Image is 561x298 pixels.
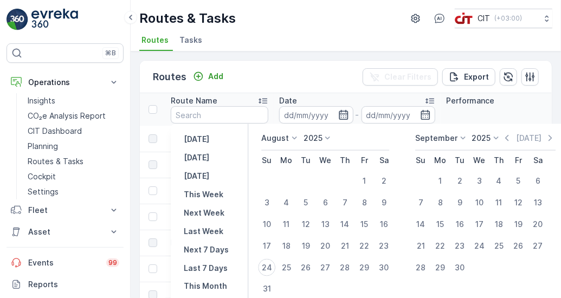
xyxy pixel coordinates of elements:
[510,237,527,255] div: 26
[362,106,436,124] input: dd/mm/yyyy
[356,237,373,255] div: 22
[28,279,119,290] p: Reports
[415,133,457,144] p: September
[384,72,431,82] p: Clear Filters
[28,171,56,182] p: Cockpit
[315,151,335,170] th: Wednesday
[317,216,334,233] div: 13
[529,216,546,233] div: 20
[258,216,275,233] div: 10
[165,152,274,178] td: Zone 2 B (Day) - V 2.0
[179,206,229,219] button: Next Week
[184,281,227,292] p: This Month
[451,194,468,211] div: 9
[451,172,468,190] div: 2
[336,259,353,276] div: 28
[149,186,157,195] div: Toggle Row Selected
[184,152,209,163] p: [DATE]
[490,172,507,190] div: 4
[489,151,508,170] th: Thursday
[278,259,295,276] div: 25
[153,69,186,85] p: Routes
[28,126,82,137] p: CIT Dashboard
[529,194,546,211] div: 13
[278,237,295,255] div: 18
[258,237,275,255] div: 17
[529,237,546,255] div: 27
[179,151,214,164] button: Today
[258,281,275,298] div: 31
[450,151,469,170] th: Tuesday
[490,237,507,255] div: 25
[149,134,157,143] div: Toggle Row Selected
[411,151,430,170] th: Sunday
[7,221,124,243] button: Asset
[184,171,209,182] p: [DATE]
[276,151,296,170] th: Monday
[278,216,295,233] div: 11
[184,189,223,200] p: This Week
[336,216,353,233] div: 14
[490,216,507,233] div: 18
[375,194,392,211] div: 9
[431,259,449,276] div: 29
[442,68,495,86] button: Export
[297,216,314,233] div: 12
[7,9,28,30] img: logo
[28,226,102,237] p: Asset
[179,35,202,46] span: Tasks
[431,172,449,190] div: 1
[28,156,83,167] p: Routes & Tasks
[510,216,527,233] div: 19
[208,71,223,82] p: Add
[304,133,323,144] p: 2025
[336,237,353,255] div: 21
[258,194,275,211] div: 3
[446,95,494,106] p: Performance
[23,154,124,169] a: Routes & Tasks
[179,188,228,201] button: This Week
[28,186,59,197] p: Settings
[356,216,373,233] div: 15
[317,237,334,255] div: 20
[470,194,488,211] div: 10
[28,141,58,152] p: Planning
[184,134,209,145] p: [DATE]
[494,14,522,23] p: ( +03:00 )
[317,194,334,211] div: 6
[375,216,392,233] div: 16
[165,204,274,230] td: Zone 2 - Dyna 2
[165,230,274,256] td: Bin Maintenance
[28,257,100,268] p: Events
[356,108,359,121] p: -
[297,259,314,276] div: 26
[412,259,429,276] div: 28
[23,93,124,108] a: Insights
[23,139,124,154] a: Planning
[108,258,117,267] p: 99
[478,13,490,24] p: CIT
[335,151,354,170] th: Thursday
[179,170,214,183] button: Tomorrow
[455,9,552,28] button: CIT(+03:00)
[430,151,450,170] th: Monday
[510,172,527,190] div: 5
[356,172,373,190] div: 1
[356,194,373,211] div: 8
[451,216,468,233] div: 16
[23,108,124,124] a: CO₂e Analysis Report
[451,259,468,276] div: 30
[356,259,373,276] div: 29
[297,194,314,211] div: 5
[261,133,289,144] p: August
[28,205,102,216] p: Fleet
[141,35,169,46] span: Routes
[257,151,276,170] th: Sunday
[184,226,223,237] p: Last Week
[165,126,274,152] td: Zone 2 A (Day) - V 2.0
[7,274,124,295] a: Reports
[375,237,392,255] div: 23
[23,169,124,184] a: Cockpit
[363,68,438,86] button: Clear Filters
[464,72,489,82] p: Export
